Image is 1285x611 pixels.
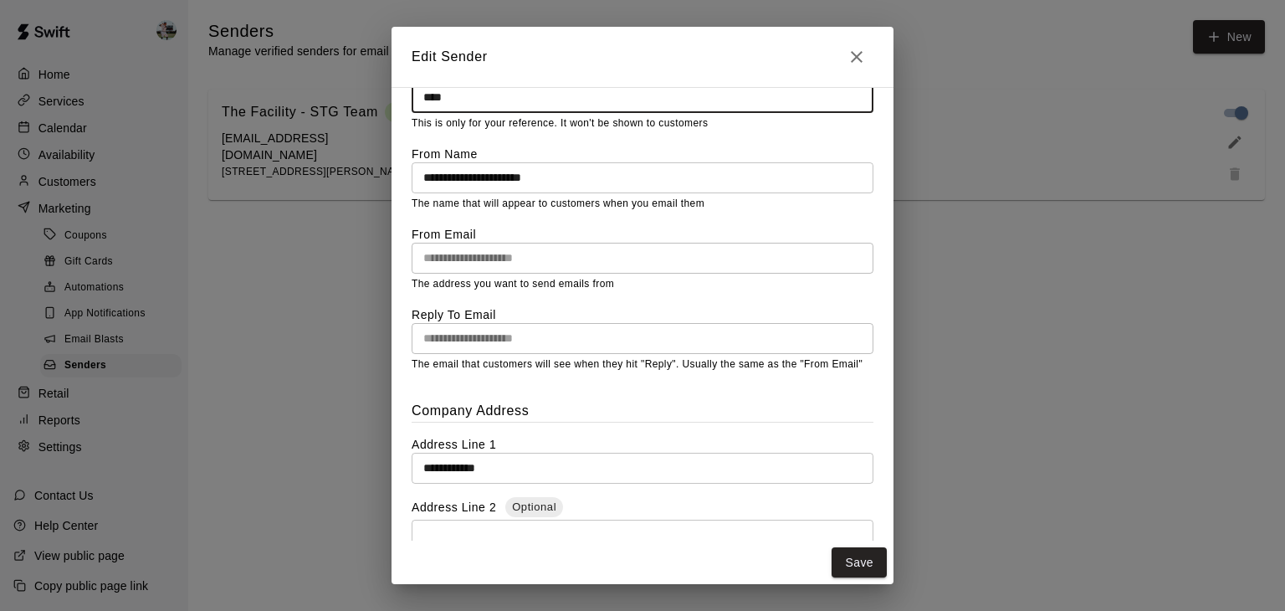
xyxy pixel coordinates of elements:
[832,547,887,578] button: Save
[412,497,873,520] label: Address Line 2
[412,226,873,243] label: From Email
[412,146,873,162] label: From Name
[392,27,893,87] h2: Edit Sender
[412,306,873,323] label: Reply To Email
[412,276,873,293] p: The address you want to send emails from
[412,436,873,453] label: Address Line 1
[412,357,873,373] p: The email that customers will see when they hit "Reply". Usually the same as the "From Email"
[412,196,873,213] p: The name that will appear to customers when you email them
[840,40,873,74] button: Close
[505,499,563,516] span: Optional
[412,400,873,422] h6: Company Address
[412,116,873,132] p: This is only for your reference. It won't be shown to customers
